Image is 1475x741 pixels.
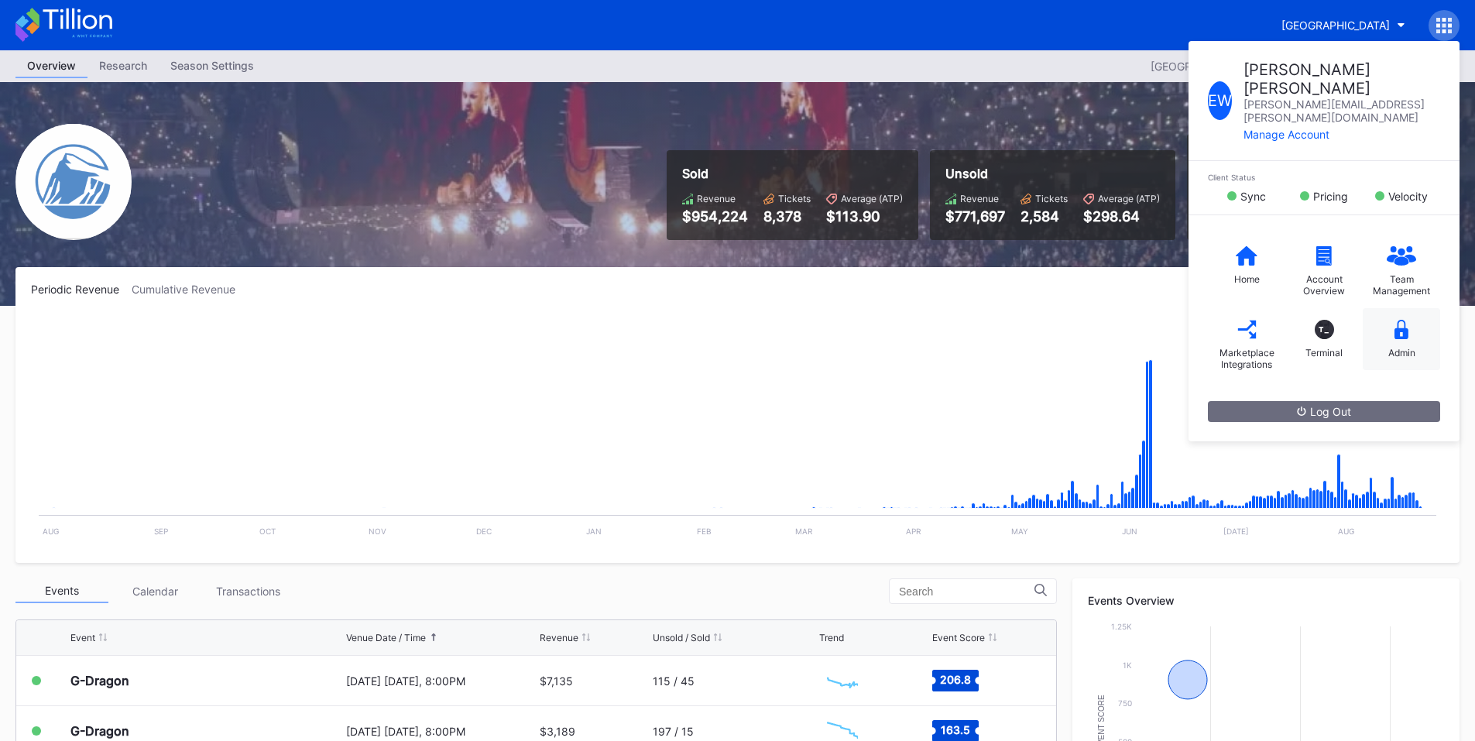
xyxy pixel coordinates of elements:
img: Devils-Logo.png [15,124,132,240]
div: Unsold [945,166,1160,181]
div: $7,135 [540,674,573,688]
div: T_ [1315,320,1334,339]
div: Marketplace Integrations [1216,347,1278,370]
div: [DATE] [DATE], 8:00PM [346,674,537,688]
div: Manage Account [1243,128,1440,141]
div: Revenue [960,193,999,204]
text: Oct [259,527,276,536]
text: Jan [586,527,602,536]
div: Home [1234,273,1260,285]
text: May [1011,527,1028,536]
div: Client Status [1208,173,1440,182]
text: Nov [369,527,386,536]
div: $3,189 [540,725,575,738]
text: 750 [1118,698,1132,708]
div: [DATE] [DATE], 8:00PM [346,725,537,738]
text: 206.8 [940,673,971,686]
div: Pricing [1313,190,1348,203]
svg: Chart title [31,315,1444,547]
div: $298.64 [1083,208,1160,225]
div: G-Dragon [70,673,129,688]
div: E W [1208,81,1232,120]
a: Overview [15,54,87,78]
div: Venue Date / Time [346,632,426,643]
div: G-Dragon [70,723,129,739]
div: [PERSON_NAME] [PERSON_NAME] [1243,60,1440,98]
div: Season Settings [159,54,266,77]
div: 197 / 15 [653,725,694,738]
div: Admin [1388,347,1415,358]
div: 8,378 [763,208,811,225]
input: Search [899,585,1034,598]
text: Feb [697,527,712,536]
div: Unsold / Sold [653,632,710,643]
div: [GEOGRAPHIC_DATA] 2025 [1151,60,1288,73]
button: Log Out [1208,401,1440,422]
div: $113.90 [826,208,903,225]
div: Event Score [932,632,985,643]
div: Events Overview [1088,594,1444,607]
div: Research [87,54,159,77]
text: 163.5 [941,723,970,736]
text: Aug [43,527,59,536]
a: Research [87,54,159,78]
div: Revenue [540,632,578,643]
div: Terminal [1305,347,1343,358]
div: [GEOGRAPHIC_DATA] [1281,19,1390,32]
button: [GEOGRAPHIC_DATA] 2025 [1143,56,1312,77]
a: Season Settings [159,54,266,78]
text: Mar [795,527,813,536]
text: [DATE] [1223,527,1249,536]
div: Velocity [1388,190,1428,203]
div: Account Overview [1293,273,1355,297]
text: 1.25k [1111,622,1132,631]
div: 2,584 [1020,208,1068,225]
text: Apr [906,527,921,536]
text: Dec [476,527,492,536]
div: Events [15,579,108,603]
div: Average (ATP) [841,193,903,204]
text: Sep [154,527,168,536]
div: $954,224 [682,208,748,225]
div: 115 / 45 [653,674,695,688]
div: Trend [819,632,844,643]
div: Team Management [1370,273,1432,297]
div: Calendar [108,579,201,603]
svg: Chart title [819,661,866,700]
div: Event [70,632,95,643]
div: Transactions [201,579,294,603]
div: Sold [682,166,903,181]
div: Tickets [778,193,811,204]
div: Log Out [1297,405,1351,418]
div: Tickets [1035,193,1068,204]
div: $771,697 [945,208,1005,225]
button: [GEOGRAPHIC_DATA] [1270,11,1417,39]
text: 1k [1123,660,1132,670]
div: Sync [1240,190,1266,203]
div: Average (ATP) [1098,193,1160,204]
div: Revenue [697,193,736,204]
text: Aug [1338,527,1354,536]
div: Cumulative Revenue [132,283,248,296]
text: Jun [1122,527,1137,536]
div: [PERSON_NAME][EMAIL_ADDRESS][PERSON_NAME][DOMAIN_NAME] [1243,98,1440,124]
div: Periodic Revenue [31,283,132,296]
